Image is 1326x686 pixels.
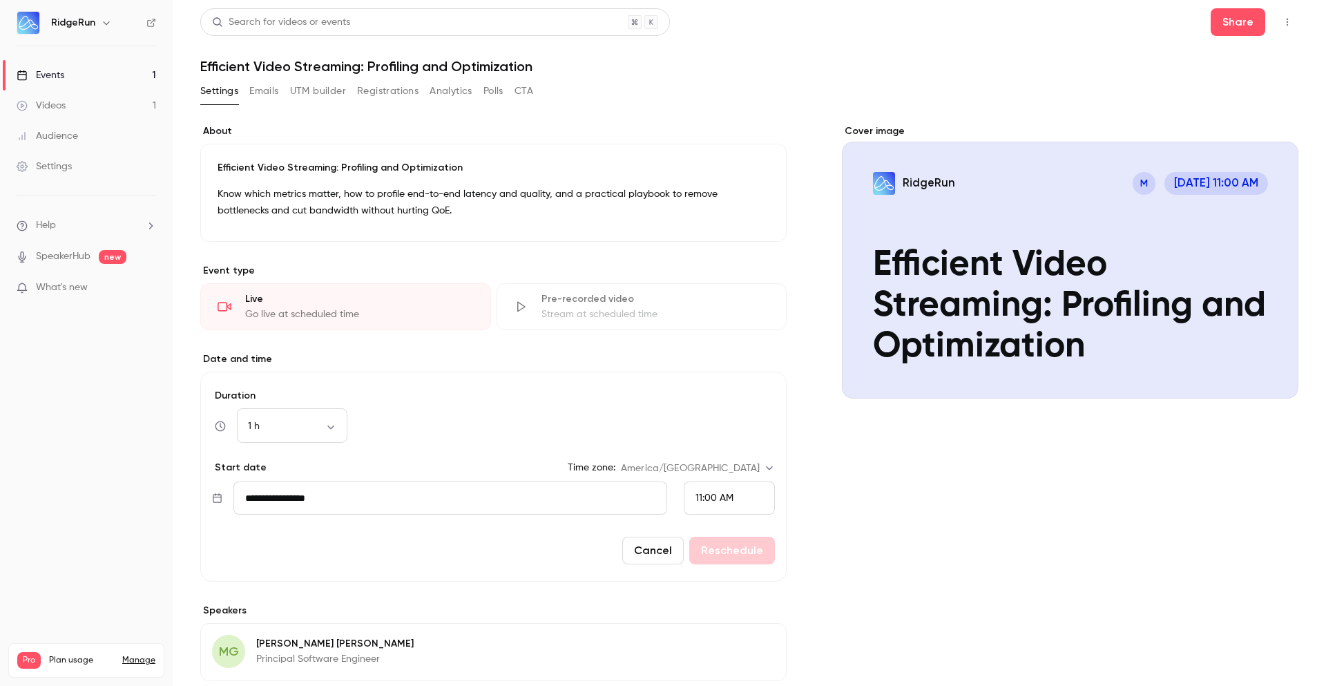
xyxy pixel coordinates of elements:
[568,461,615,475] label: Time zone:
[233,482,667,515] input: Tue, Feb 17, 2026
[200,58,1298,75] h1: Efficient Video Streaming: Profiling and Optimization
[245,292,474,306] div: Live
[515,80,533,102] button: CTA
[17,12,39,34] img: RidgeRun
[200,80,238,102] button: Settings
[842,124,1298,138] label: Cover image
[200,264,787,278] p: Event type
[497,283,787,330] div: Pre-recorded videoStream at scheduled time
[256,652,414,666] p: Principal Software Engineer
[200,352,787,366] label: Date and time
[622,537,684,564] button: Cancel
[218,161,769,175] p: Efficient Video Streaming: Profiling and Optimization
[219,642,239,661] span: MG
[49,655,114,666] span: Plan usage
[200,283,491,330] div: LiveGo live at scheduled time
[237,419,347,433] div: 1 h
[212,461,267,475] p: Start date
[684,482,775,515] div: From
[212,15,350,30] div: Search for videos or events
[256,637,414,651] p: [PERSON_NAME] [PERSON_NAME]
[245,307,474,321] div: Go live at scheduled time
[200,623,787,681] div: MG[PERSON_NAME] [PERSON_NAME]Principal Software Engineer
[212,389,775,403] label: Duration
[483,80,503,102] button: Polls
[36,218,56,233] span: Help
[1211,8,1265,36] button: Share
[357,80,419,102] button: Registrations
[17,68,64,82] div: Events
[621,461,775,475] div: America/[GEOGRAPHIC_DATA]
[249,80,278,102] button: Emails
[51,16,95,30] h6: RidgeRun
[695,493,733,503] span: 11:00 AM
[17,129,78,143] div: Audience
[17,99,66,113] div: Videos
[122,655,155,666] a: Manage
[17,218,156,233] li: help-dropdown-opener
[36,280,88,295] span: What's new
[541,307,770,321] div: Stream at scheduled time
[842,124,1298,399] section: Cover image
[218,186,769,219] p: Know which metrics matter, how to profile end-to-end latency and quality, and a practical playboo...
[17,652,41,669] span: Pro
[99,250,126,264] span: new
[200,124,787,138] label: About
[430,80,472,102] button: Analytics
[36,249,90,264] a: SpeakerHub
[17,160,72,173] div: Settings
[290,80,346,102] button: UTM builder
[541,292,770,306] div: Pre-recorded video
[200,604,787,618] label: Speakers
